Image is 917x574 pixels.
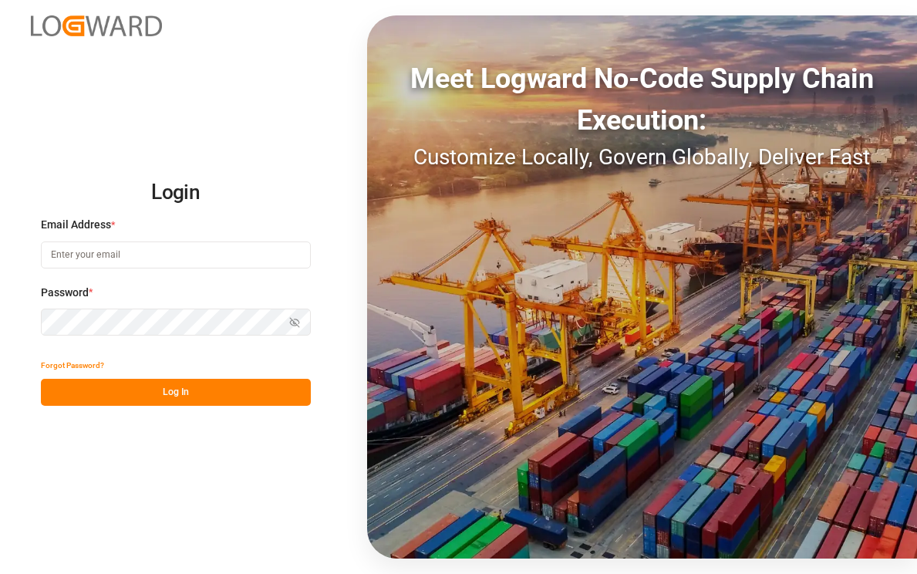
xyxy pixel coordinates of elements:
[367,141,917,174] div: Customize Locally, Govern Globally, Deliver Fast
[41,379,311,406] button: Log In
[367,58,917,141] div: Meet Logward No-Code Supply Chain Execution:
[41,241,311,268] input: Enter your email
[41,352,104,379] button: Forgot Password?
[41,217,111,233] span: Email Address
[41,285,89,301] span: Password
[31,15,162,36] img: Logward_new_orange.png
[41,168,311,218] h2: Login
